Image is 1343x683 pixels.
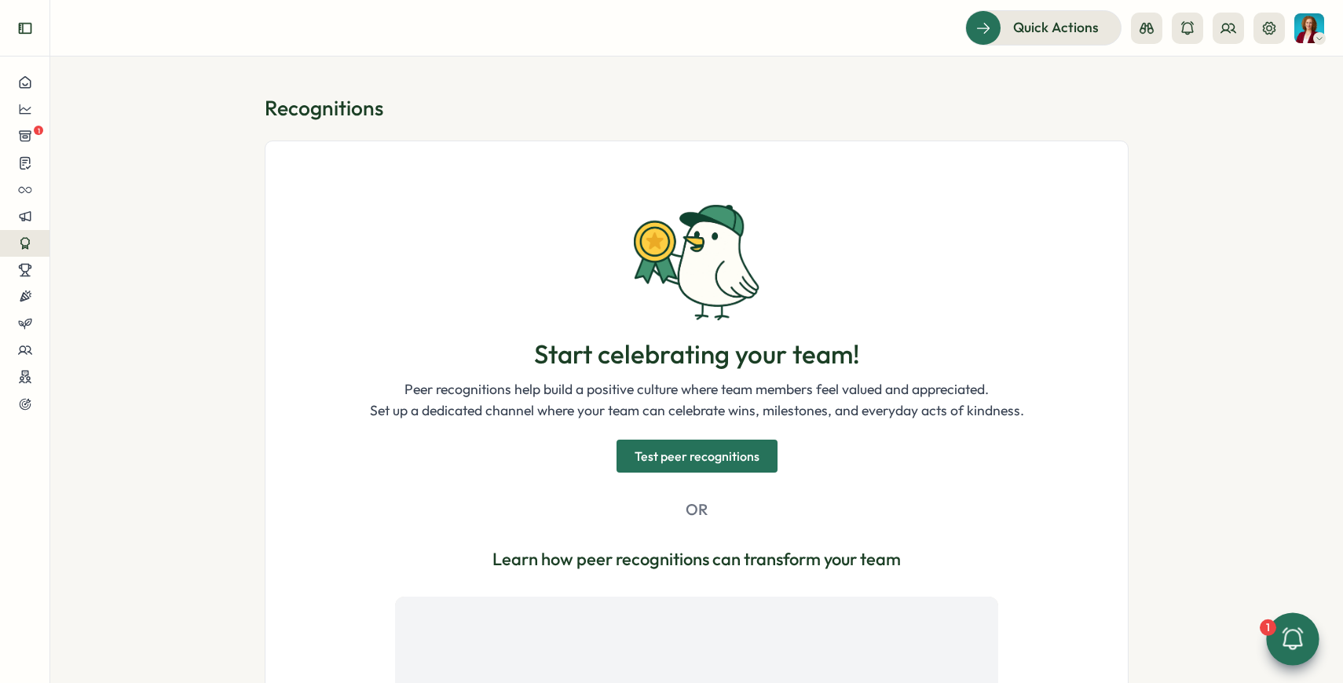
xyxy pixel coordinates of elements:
span: Test peer recognitions [635,440,759,472]
button: Quick Actions [965,10,1122,45]
p: Peer recognitions help build a positive culture where team members feel valued and appreciated. [370,379,1024,400]
img: recognitions [634,204,759,320]
span: 1 [34,126,43,135]
button: Test peer recognitions [617,440,778,473]
h1: Recognitions [265,94,1129,122]
button: 1 [1266,612,1319,665]
span: Quick Actions [1013,17,1099,38]
p: Set up a dedicated channel where your team can celebrate wins, milestones, and everyday acts of k... [370,400,1024,421]
img: Rachel Armstrong [1294,13,1324,43]
div: 1 [1260,619,1276,636]
button: Expand sidebar [9,13,41,44]
h1: Start celebrating your team! [534,339,860,371]
p: OR [686,498,708,522]
p: Learn how peer recognitions can transform your team [492,547,901,572]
